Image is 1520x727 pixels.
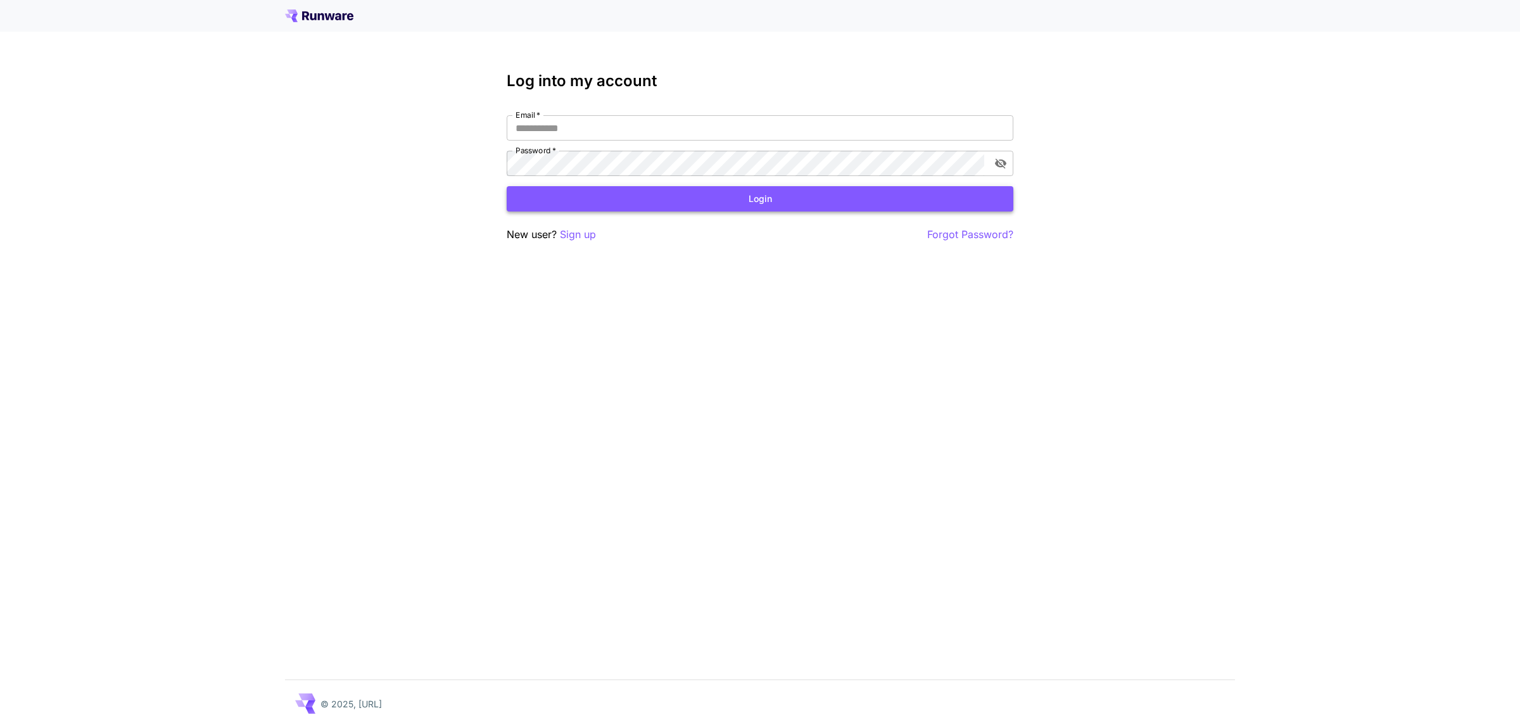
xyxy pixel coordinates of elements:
button: toggle password visibility [989,152,1012,175]
button: Sign up [560,227,596,243]
label: Password [516,145,556,156]
p: © 2025, [URL] [320,697,382,711]
p: New user? [507,227,596,243]
button: Forgot Password? [927,227,1013,243]
label: Email [516,110,540,120]
h3: Log into my account [507,72,1013,90]
button: Login [507,186,1013,212]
